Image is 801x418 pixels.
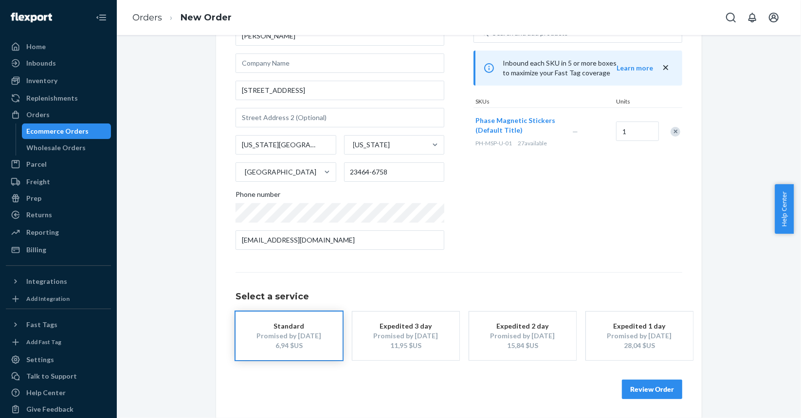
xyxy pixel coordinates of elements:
div: [GEOGRAPHIC_DATA] [245,167,316,177]
div: Home [26,42,46,52]
a: Reporting [6,225,111,240]
div: Talk to Support [26,371,77,381]
input: Street Address 2 (Optional) [236,108,444,127]
a: Wholesale Orders [22,140,111,156]
img: Flexport logo [11,13,52,22]
div: Inventory [26,76,57,86]
div: Promised by [DATE] [601,331,678,341]
div: Help Center [26,388,66,398]
button: Open account menu [764,8,783,27]
div: 15,84 $US [484,341,562,350]
div: 28,04 $US [601,341,678,350]
button: close [661,63,671,73]
div: [US_STATE] [353,140,390,150]
div: Reporting [26,227,59,237]
input: Company Name [236,53,444,73]
a: Help Center [6,385,111,401]
div: 6,94 $US [250,341,328,350]
div: Ecommerce Orders [27,126,89,136]
div: Units [614,97,658,107]
button: Integrations [6,274,111,289]
div: Replenishments [26,93,78,103]
a: Add Fast Tag [6,336,111,348]
input: [GEOGRAPHIC_DATA] [244,167,245,177]
div: Standard [250,321,328,331]
input: City [236,135,336,155]
div: Prep [26,193,41,203]
button: Close Navigation [91,8,111,27]
div: Expedited 3 day [367,321,445,331]
div: SKUs [473,97,614,107]
a: Billing [6,242,111,258]
span: Phone number [236,190,280,203]
input: Street Address [236,81,444,100]
a: Home [6,39,111,54]
input: Quantity [616,122,659,141]
input: [US_STATE] [352,140,353,150]
button: Learn more [617,63,653,73]
a: Talk to Support [6,368,111,384]
div: Promised by [DATE] [484,331,562,341]
div: Inbound each SKU in 5 or more boxes to maximize your Fast Tag coverage [473,51,682,86]
button: Expedited 2 dayPromised by [DATE]15,84 $US [469,312,576,360]
a: Settings [6,352,111,367]
button: Review Order [622,380,682,399]
div: Fast Tags [26,320,57,330]
div: Parcel [26,159,47,169]
div: Inbounds [26,58,56,68]
a: Orders [6,107,111,122]
button: Give Feedback [6,401,111,417]
button: Fast Tags [6,317,111,332]
div: Promised by [DATE] [250,331,328,341]
div: Expedited 1 day [601,321,678,331]
button: Expedited 1 dayPromised by [DATE]28,04 $US [586,312,693,360]
span: — [572,127,578,136]
a: Parcel [6,157,111,172]
button: Open Search Box [721,8,741,27]
a: Inbounds [6,55,111,71]
div: Integrations [26,277,67,286]
span: 27 available [518,139,547,147]
button: Help Center [775,184,794,234]
div: 11,95 $US [367,341,445,350]
div: Settings [26,355,54,365]
div: Orders [26,110,50,120]
button: Open notifications [743,8,762,27]
div: Add Integration [26,295,70,303]
a: Prep [6,191,111,206]
div: Add Fast Tag [26,338,61,346]
a: Returns [6,207,111,223]
div: Returns [26,210,52,220]
a: Replenishments [6,90,111,106]
div: Expedited 2 day [484,321,562,331]
input: Email (Only Required for International) [236,230,444,250]
a: Ecommerce Orders [22,123,111,139]
a: Add Integration [6,293,111,305]
span: PH-MSP-U-01 [475,139,512,147]
span: Phase Magnetic Stickers (Default Title) [475,116,555,134]
h1: Select a service [236,292,682,302]
a: Inventory [6,73,111,88]
button: StandardPromised by [DATE]6,94 $US [236,312,343,360]
div: Remove Item [671,127,680,137]
a: Freight [6,174,111,190]
a: New Order [181,12,232,23]
div: Billing [26,245,46,255]
ol: breadcrumbs [125,3,239,32]
button: Expedited 3 dayPromised by [DATE]11,95 $US [352,312,459,360]
input: First & Last Name [236,26,444,46]
button: Phase Magnetic Stickers (Default Title) [475,116,561,135]
input: ZIP Code [344,162,445,182]
div: Promised by [DATE] [367,331,445,341]
div: Wholesale Orders [27,143,86,153]
div: Freight [26,177,50,187]
div: Give Feedback [26,404,73,414]
a: Orders [132,12,162,23]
